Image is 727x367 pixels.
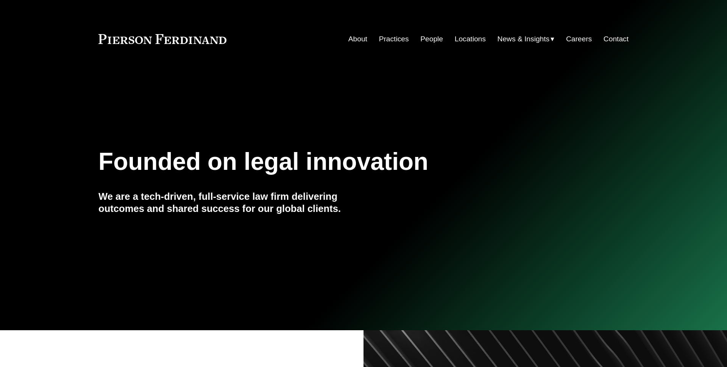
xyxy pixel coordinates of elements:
a: Locations [455,32,486,46]
a: Careers [566,32,592,46]
a: About [348,32,367,46]
span: News & Insights [498,33,550,46]
h1: Founded on legal innovation [98,148,540,176]
a: folder dropdown [498,32,555,46]
a: Practices [379,32,409,46]
h4: We are a tech-driven, full-service law firm delivering outcomes and shared success for our global... [98,190,363,215]
a: People [420,32,443,46]
a: Contact [604,32,629,46]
